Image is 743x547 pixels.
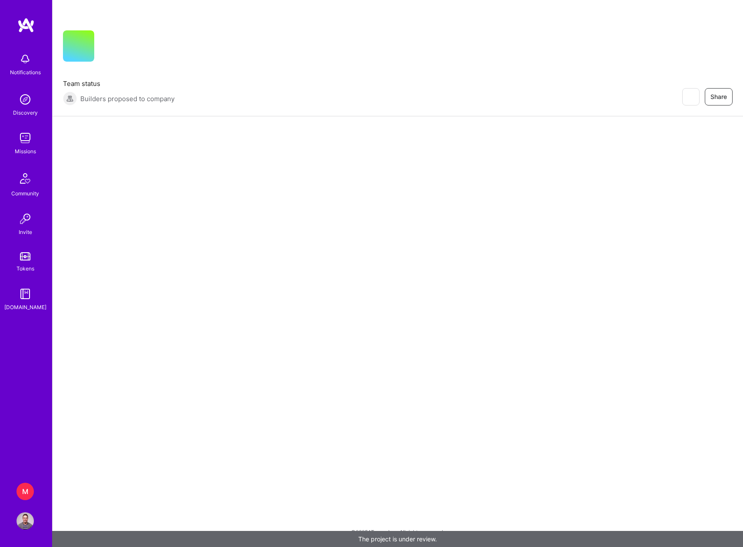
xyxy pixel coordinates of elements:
span: Share [710,92,727,101]
a: User Avatar [14,512,36,530]
div: Missions [15,147,36,156]
img: User Avatar [17,512,34,530]
div: [DOMAIN_NAME] [4,303,46,312]
img: bell [17,50,34,68]
img: discovery [17,91,34,108]
div: Notifications [10,68,41,77]
div: Community [11,189,39,198]
img: tokens [20,252,30,260]
span: Team status [63,79,175,88]
div: Tokens [17,264,34,273]
div: Discovery [13,108,38,117]
a: M [14,483,36,500]
img: logo [17,17,35,33]
img: Builders proposed to company [63,92,77,105]
i: icon CompanyGray [105,44,112,51]
img: Invite [17,210,34,227]
button: Share [705,88,733,105]
div: Invite [19,227,32,237]
i: icon EyeClosed [687,93,694,100]
img: Community [15,168,36,189]
div: M [17,483,34,500]
div: The project is under review. [52,531,743,547]
img: teamwork [17,129,34,147]
span: Builders proposed to company [80,94,175,103]
img: guide book [17,285,34,303]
